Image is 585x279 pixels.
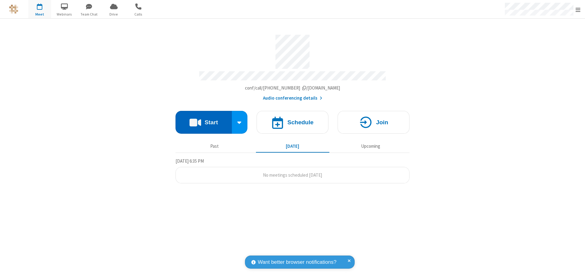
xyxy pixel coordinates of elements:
[338,111,409,134] button: Join
[287,119,314,125] h4: Schedule
[175,158,204,164] span: [DATE] 6:35 PM
[232,111,248,134] div: Start conference options
[178,140,251,152] button: Past
[204,119,218,125] h4: Start
[334,140,407,152] button: Upcoming
[263,172,322,178] span: No meetings scheduled [DATE]
[257,111,328,134] button: Schedule
[175,30,409,102] section: Account details
[102,12,125,17] span: Drive
[53,12,76,17] span: Webinars
[245,85,340,92] button: Copy my meeting room linkCopy my meeting room link
[78,12,101,17] span: Team Chat
[258,258,336,266] span: Want better browser notifications?
[256,140,329,152] button: [DATE]
[263,95,322,102] button: Audio conferencing details
[127,12,150,17] span: Calls
[175,111,232,134] button: Start
[9,5,18,14] img: QA Selenium DO NOT DELETE OR CHANGE
[570,263,580,275] iframe: Chat
[376,119,388,125] h4: Join
[175,157,409,184] section: Today's Meetings
[245,85,340,91] span: Copy my meeting room link
[28,12,51,17] span: Meet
